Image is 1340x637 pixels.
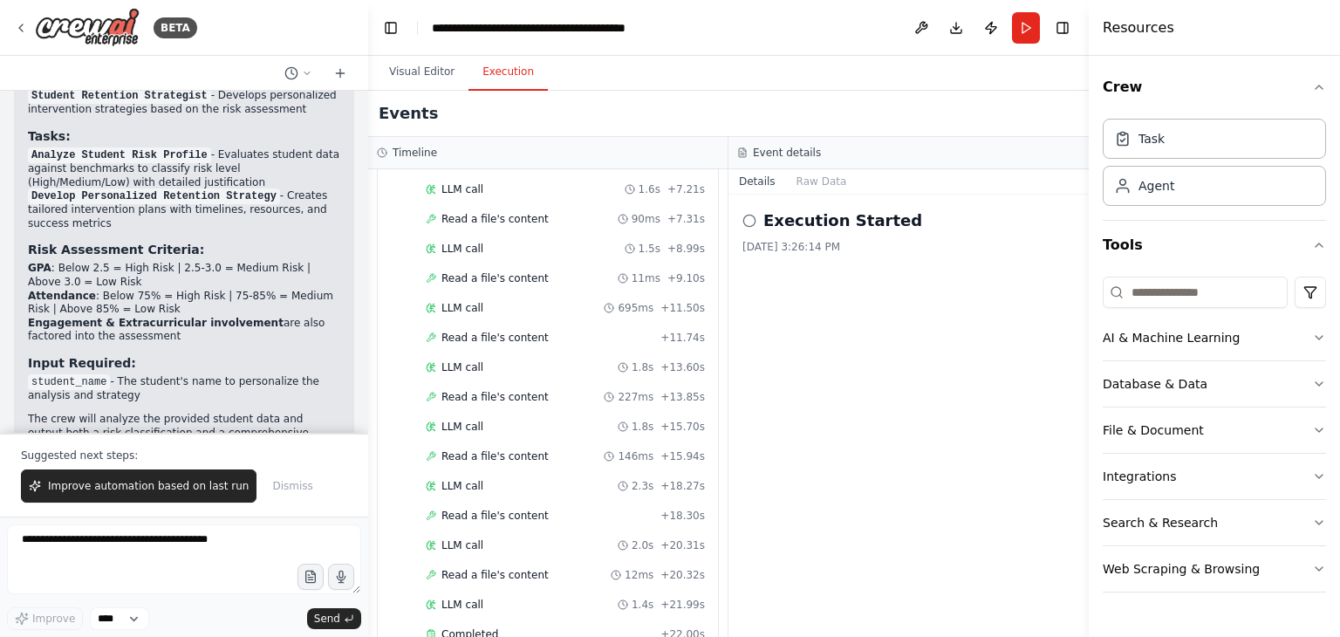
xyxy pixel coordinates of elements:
[441,420,483,434] span: LLM call
[667,242,705,256] span: + 8.99s
[441,242,483,256] span: LLM call
[660,331,705,345] span: + 11.74s
[1138,130,1165,147] div: Task
[28,89,340,117] li: - Develops personalized intervention strategies based on the risk assessment
[660,568,705,582] span: + 20.32s
[1103,270,1326,606] div: Tools
[660,449,705,463] span: + 15.94s
[48,479,249,493] span: Improve automation based on last run
[660,509,705,523] span: + 18.30s
[667,271,705,285] span: + 9.10s
[1103,560,1260,578] div: Web Scraping & Browsing
[277,63,319,84] button: Switch to previous chat
[1103,315,1326,360] button: AI & Machine Learning
[618,449,653,463] span: 146ms
[314,612,340,626] span: Send
[1103,514,1218,531] div: Search & Research
[28,374,110,390] code: student_name
[326,63,354,84] button: Start a new chat
[263,469,321,503] button: Dismiss
[1103,546,1326,592] button: Web Scraping & Browsing
[379,101,438,126] h2: Events
[625,568,653,582] span: 12ms
[660,301,705,315] span: + 11.50s
[7,607,83,630] button: Improve
[632,212,660,226] span: 90ms
[307,608,361,629] button: Send
[1103,408,1326,453] button: File & Document
[742,240,1075,254] div: [DATE] 3:26:14 PM
[728,169,786,194] button: Details
[28,290,96,302] strong: Attendance
[441,360,483,374] span: LLM call
[660,598,705,612] span: + 21.99s
[441,509,549,523] span: Read a file's content
[28,317,340,344] li: are also factored into the assessment
[441,538,483,552] span: LLM call
[1103,500,1326,545] button: Search & Research
[441,331,549,345] span: Read a file's content
[618,390,653,404] span: 227ms
[28,147,211,163] code: Analyze Student Risk Profile
[1103,421,1204,439] div: File & Document
[393,146,437,160] h3: Timeline
[639,242,660,256] span: 1.5s
[441,182,483,196] span: LLM call
[28,188,280,204] code: Develop Personalized Retention Strategy
[1103,468,1176,485] div: Integrations
[639,182,660,196] span: 1.6s
[660,360,705,374] span: + 13.60s
[28,290,340,317] li: : Below 75% = High Risk | 75-85% = Medium Risk | Above 85% = Low Risk
[667,182,705,196] span: + 7.21s
[28,262,340,289] li: : Below 2.5 = High Risk | 2.5-3.0 = Medium Risk | Above 3.0 = Low Risk
[632,271,660,285] span: 11ms
[1103,375,1207,393] div: Database & Data
[1103,63,1326,112] button: Crew
[441,568,549,582] span: Read a file's content
[1103,329,1240,346] div: AI & Machine Learning
[1103,361,1326,407] button: Database & Data
[28,317,284,329] strong: Engagement & Extracurricular involvement
[1103,112,1326,220] div: Crew
[660,538,705,552] span: + 20.31s
[632,598,653,612] span: 1.4s
[1050,16,1075,40] button: Hide right sidebar
[28,375,340,403] li: - The student's name to personalize the analysis and strategy
[375,54,468,91] button: Visual Editor
[32,612,75,626] span: Improve
[432,19,628,37] nav: breadcrumb
[441,598,483,612] span: LLM call
[272,479,312,493] span: Dismiss
[441,449,549,463] span: Read a file's content
[379,16,403,40] button: Hide left sidebar
[28,413,340,454] p: The crew will analyze the provided student data and output both a risk classification and a compr...
[753,146,821,160] h3: Event details
[632,360,653,374] span: 1.8s
[441,301,483,315] span: LLM call
[667,212,705,226] span: + 7.31s
[28,148,340,189] li: - Evaluates student data against benchmarks to classify risk level (High/Medium/Low) with detaile...
[154,17,197,38] div: BETA
[28,129,71,143] strong: Tasks:
[660,479,705,493] span: + 18.27s
[660,390,705,404] span: + 13.85s
[763,209,922,233] h2: Execution Started
[297,564,324,590] button: Upload files
[1103,221,1326,270] button: Tools
[1103,17,1174,38] h4: Resources
[441,479,483,493] span: LLM call
[21,449,347,462] p: Suggested next steps:
[632,420,653,434] span: 1.8s
[328,564,354,590] button: Click to speak your automation idea
[28,243,204,257] strong: Risk Assessment Criteria:
[35,8,140,47] img: Logo
[632,538,653,552] span: 2.0s
[441,390,549,404] span: Read a file's content
[21,469,256,503] button: Improve automation based on last run
[1138,177,1174,195] div: Agent
[468,54,548,91] button: Execution
[28,88,211,104] code: Student Retention Strategist
[660,420,705,434] span: + 15.70s
[28,262,51,274] strong: GPA
[618,301,653,315] span: 695ms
